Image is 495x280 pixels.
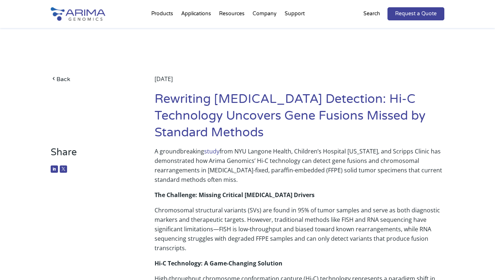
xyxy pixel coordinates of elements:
h1: Rewriting [MEDICAL_DATA] Detection: Hi-C Technology Uncovers Gene Fusions Missed by Standard Methods [155,91,444,147]
a: Back [51,74,133,84]
h3: Share [51,147,133,164]
img: Arima-Genomics-logo [51,7,105,21]
p: Search [363,9,380,19]
a: study [204,147,219,155]
div: [DATE] [155,74,444,91]
p: Chromosomal structural variants (SVs) are found in 95% of tumor samples and serve as both diagnos... [155,205,444,259]
strong: The Challenge: Missing Critical [MEDICAL_DATA] Drivers [155,191,315,199]
strong: Hi-C Technology: A Game-Changing Solution [155,259,282,267]
a: Request a Quote [387,7,444,20]
p: A groundbreaking from NYU Langone Health, Children’s Hospital [US_STATE], and Scripps Clinic has ... [155,147,444,190]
